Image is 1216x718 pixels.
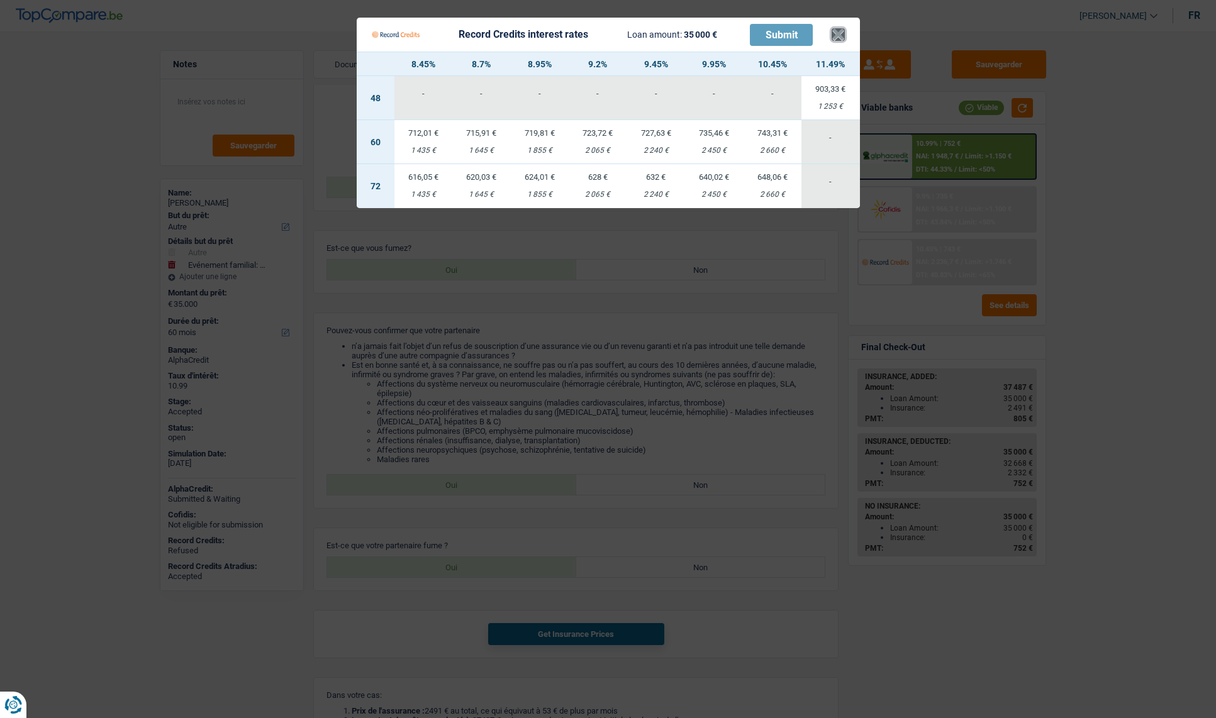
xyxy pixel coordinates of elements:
[801,85,860,93] div: 903,33 €
[452,52,511,76] th: 8.7%
[452,129,511,137] div: 715,91 €
[511,191,569,199] div: 1 855 €
[750,24,813,46] button: Submit
[394,129,453,137] div: 712,01 €
[357,120,394,164] td: 60
[394,52,453,76] th: 8.45%
[569,89,627,97] div: -
[357,164,394,208] td: 72
[744,173,802,181] div: 648,06 €
[627,129,686,137] div: 727,63 €
[685,173,744,181] div: 640,02 €
[744,191,802,199] div: 2 660 €
[685,191,744,199] div: 2 450 €
[744,129,802,137] div: 743,31 €
[627,191,686,199] div: 2 240 €
[569,52,627,76] th: 9.2%
[627,52,686,76] th: 9.45%
[569,146,627,155] div: 2 065 €
[511,52,569,76] th: 8.95%
[627,146,686,155] div: 2 240 €
[394,173,453,181] div: 616,05 €
[569,129,627,137] div: 723,72 €
[801,102,860,111] div: 1 253 €
[744,89,802,97] div: -
[801,52,860,76] th: 11.49%
[511,89,569,97] div: -
[832,28,845,41] button: ×
[459,30,588,40] div: Record Credits interest rates
[744,52,802,76] th: 10.45%
[357,76,394,120] td: 48
[744,146,802,155] div: 2 660 €
[394,146,453,155] div: 1 435 €
[801,133,860,141] div: -
[569,173,627,181] div: 628 €
[684,30,717,40] span: 35 000 €
[685,52,744,76] th: 9.95%
[511,146,569,155] div: 1 855 €
[394,89,453,97] div: -
[627,173,686,181] div: 632 €
[372,23,420,47] img: Record Credits
[801,177,860,185] div: -
[452,146,511,155] div: 1 645 €
[627,30,682,40] span: Loan amount:
[452,173,511,181] div: 620,03 €
[569,191,627,199] div: 2 065 €
[685,89,744,97] div: -
[452,89,511,97] div: -
[452,191,511,199] div: 1 645 €
[511,173,569,181] div: 624,01 €
[685,146,744,155] div: 2 450 €
[627,89,686,97] div: -
[511,129,569,137] div: 719,81 €
[394,191,453,199] div: 1 435 €
[685,129,744,137] div: 735,46 €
